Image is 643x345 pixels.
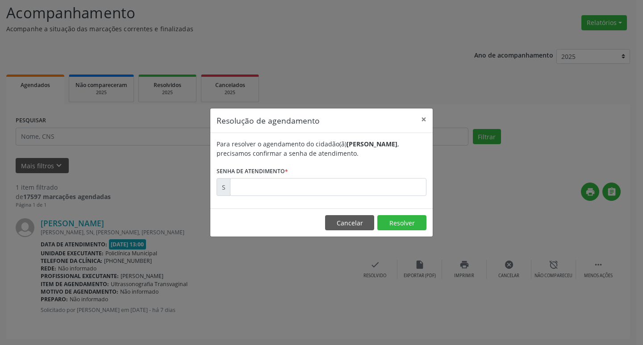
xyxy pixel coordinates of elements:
[217,115,320,126] h5: Resolução de agendamento
[217,178,230,196] div: S
[415,108,433,130] button: Close
[325,215,374,230] button: Cancelar
[347,140,397,148] b: [PERSON_NAME]
[217,164,288,178] label: Senha de atendimento
[377,215,426,230] button: Resolver
[217,139,426,158] div: Para resolver o agendamento do cidadão(ã) , precisamos confirmar a senha de atendimento.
